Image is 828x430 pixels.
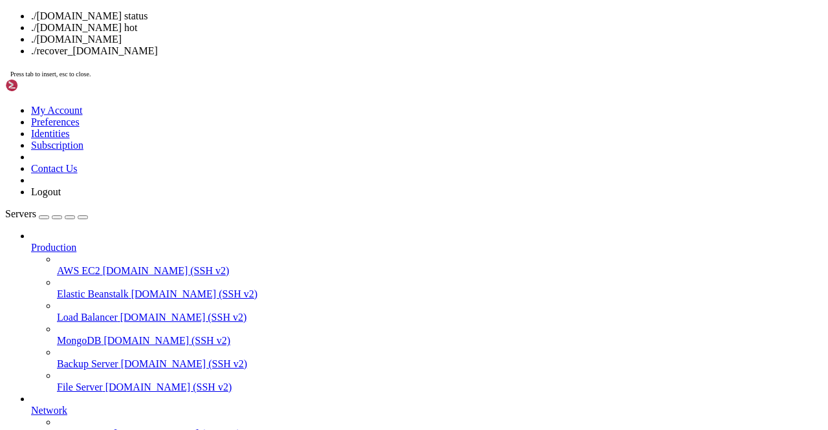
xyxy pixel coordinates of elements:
span: Production [31,242,76,253]
x-row: please don't hesitate to contact us at [EMAIL_ADDRESS][DOMAIN_NAME]. [5,96,659,102]
a: Load Balancer [DOMAIN_NAME] (SSH v2) [57,312,823,323]
li: AWS EC2 [DOMAIN_NAME] (SSH v2) [57,253,823,277]
span: File Server [57,382,103,392]
span: Load Balancer [57,312,118,323]
a: AWS EC2 [DOMAIN_NAME] (SSH v2) [57,265,823,277]
div: (34, 18) [124,122,127,128]
x-row: | |__| (_) | .` | | |/ _ \| _ \ (_) | [5,57,659,63]
span: Servers [5,208,36,219]
a: Elastic Beanstalk [DOMAIN_NAME] (SSH v2) [57,288,823,300]
span: [DOMAIN_NAME] (SSH v2) [103,265,230,276]
a: Identities [31,128,70,139]
li: ./[DOMAIN_NAME] [31,34,823,45]
li: Load Balancer [DOMAIN_NAME] (SSH v2) [57,300,823,323]
x-row: | | / _ \| \| |_ _/ \ | _ )/ _ \ [5,50,659,57]
li: ./recover_[DOMAIN_NAME] [31,45,823,57]
x-row: \____\___/|_|\_| |_/_/ \_|___/\___/ [5,63,659,70]
span: [DOMAIN_NAME] (SSH v2) [120,312,247,323]
a: Network [31,405,823,416]
x-row: _____ [5,38,659,44]
span: [DOMAIN_NAME] (SSH v2) [105,382,232,392]
x-row: * Management: [URL][DOMAIN_NAME] [5,25,659,31]
x-row: This server is hosted by Contabo. If you have any questions or need help, [5,89,659,96]
x-row: Welcome to Ubuntu 22.04.5 LTS (GNU/Linux 5.15.0-25-generic x86_64) [5,5,659,12]
span: Network [31,405,67,416]
li: ./[DOMAIN_NAME] hot [31,22,823,34]
a: MongoDB [DOMAIN_NAME] (SSH v2) [57,335,823,347]
x-row: root@vmi2598815:~# docker exec -it telegram-claim-bot /bin/bash [5,115,659,122]
x-row: * Support: [URL][DOMAIN_NAME] [5,31,659,38]
a: Preferences [31,116,80,127]
span: Press tab to insert, esc to close. [10,70,91,78]
li: Backup Server [DOMAIN_NAME] (SSH v2) [57,347,823,370]
x-row: * Documentation: [URL][DOMAIN_NAME] [5,18,659,25]
x-row: / ___/___ _ _ _____ _ ___ ___ [5,44,659,50]
a: File Server [DOMAIN_NAME] (SSH v2) [57,382,823,393]
span: Elastic Beanstalk [57,288,129,299]
a: Backup Server [DOMAIN_NAME] (SSH v2) [57,358,823,370]
span: [DOMAIN_NAME] (SSH v2) [121,358,248,369]
a: Subscription [31,140,83,151]
a: Contact Us [31,163,78,174]
li: Elastic Beanstalk [DOMAIN_NAME] (SSH v2) [57,277,823,300]
li: ./[DOMAIN_NAME] status [31,10,823,22]
a: Servers [5,208,88,219]
x-row: Last login: [DATE] from [TECHNICAL_ID] [5,109,659,115]
a: Logout [31,186,61,197]
span: [DOMAIN_NAME] (SSH v2) [131,288,258,299]
span: AWS EC2 [57,265,100,276]
x-row: root@40cae489173f:/usr/src/app# ./ [5,122,659,128]
li: Production [31,230,823,393]
a: My Account [31,105,83,116]
span: [DOMAIN_NAME] (SSH v2) [103,335,230,346]
li: File Server [DOMAIN_NAME] (SSH v2) [57,370,823,393]
a: Production [31,242,823,253]
span: Backup Server [57,358,118,369]
li: MongoDB [DOMAIN_NAME] (SSH v2) [57,323,823,347]
x-row: Welcome! [5,76,659,83]
img: Shellngn [5,79,80,92]
span: MongoDB [57,335,101,346]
